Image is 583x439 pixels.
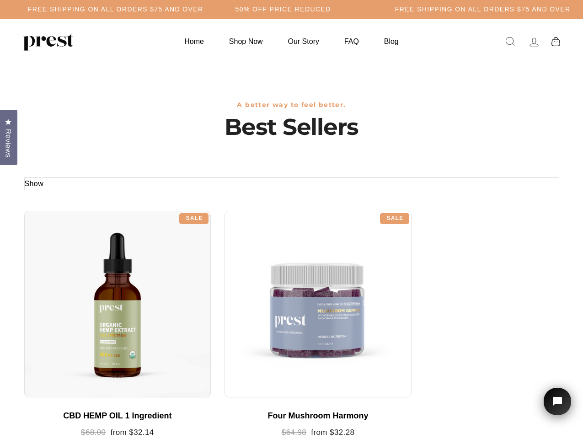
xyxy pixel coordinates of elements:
[277,32,331,50] a: Our Story
[25,178,44,190] button: Show
[33,411,202,421] div: CBD HEMP OIL 1 Ingredient
[235,5,331,13] h5: 50% OFF PRICE REDUCED
[24,101,559,109] h3: A better way to feel better.
[81,428,106,437] span: $68.00
[373,32,410,50] a: Blog
[234,411,402,421] div: Four Mushroom Harmony
[532,375,583,439] iframe: Tidio Chat
[173,32,215,50] a: Home
[282,428,306,437] span: $64.98
[33,428,202,438] div: from $32.14
[28,5,203,13] h5: Free Shipping on all orders $75 and over
[218,32,274,50] a: Shop Now
[2,129,14,158] span: Reviews
[234,428,402,438] div: from $32.28
[179,213,209,224] div: Sale
[173,32,410,50] ul: Primary
[380,213,409,224] div: Sale
[24,113,559,141] h1: Best Sellers
[23,32,73,51] img: PREST ORGANICS
[333,32,370,50] a: FAQ
[395,5,571,13] h5: Free Shipping on all orders $75 and over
